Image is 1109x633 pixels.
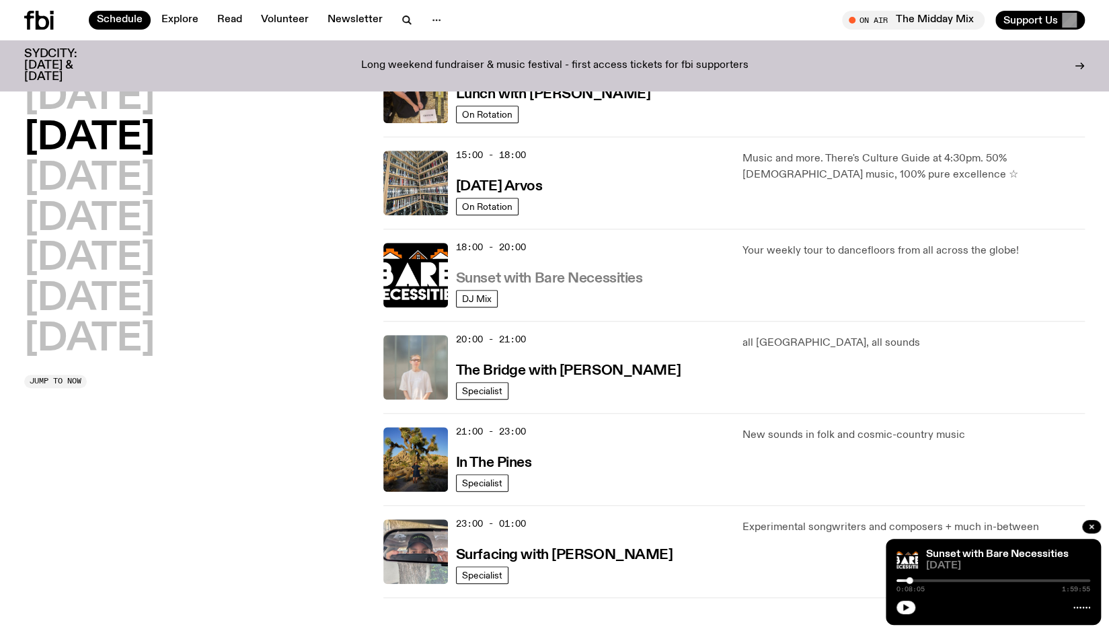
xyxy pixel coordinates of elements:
span: [DATE] [926,561,1090,571]
span: Specialist [462,386,502,396]
a: Specialist [456,382,508,400]
button: [DATE] [24,120,155,157]
span: 1:59:55 [1062,586,1090,593]
a: Specialist [456,474,508,492]
button: [DATE] [24,240,155,278]
button: [DATE] [24,160,155,198]
a: In The Pines [456,453,532,470]
p: Music and more. There's Culture Guide at 4:30pm. 50% [DEMOGRAPHIC_DATA] music, 100% pure excellen... [742,151,1085,183]
button: Jump to now [24,375,87,388]
span: 15:00 - 18:00 [456,149,526,161]
a: Read [209,11,250,30]
span: Specialist [462,478,502,488]
button: [DATE] [24,200,155,238]
span: Jump to now [30,377,81,385]
span: Support Us [1003,14,1058,26]
a: Sunset with Bare Necessities [456,269,643,286]
span: 20:00 - 21:00 [456,333,526,346]
h3: Sunset with Bare Necessities [456,272,643,286]
a: On Rotation [456,106,519,123]
p: Your weekly tour to dancefloors from all across the globe! [742,243,1085,259]
span: On Rotation [462,202,512,212]
a: DJ Mix [456,290,498,307]
h3: In The Pines [456,456,532,470]
a: The Bridge with [PERSON_NAME] [456,361,681,378]
img: Bare Necessities [383,243,448,307]
h3: Surfacing with [PERSON_NAME] [456,548,673,562]
a: Newsletter [319,11,391,30]
h3: [DATE] Arvos [456,180,543,194]
span: 23:00 - 01:00 [456,517,526,530]
h3: Lunch with [PERSON_NAME] [456,87,650,102]
span: Specialist [462,570,502,581]
p: Experimental songwriters and composers + much in-between [742,519,1085,535]
span: 0:08:05 [896,586,925,593]
h3: The Bridge with [PERSON_NAME] [456,364,681,378]
img: Johanna stands in the middle distance amongst a desert scene with large cacti and trees. She is w... [383,427,448,492]
span: On Rotation [462,110,512,120]
a: Explore [153,11,206,30]
p: all [GEOGRAPHIC_DATA], all sounds [742,335,1085,351]
button: [DATE] [24,79,155,117]
a: On Rotation [456,198,519,215]
button: [DATE] [24,281,155,318]
a: Specialist [456,566,508,584]
img: A corner shot of the fbi music library [383,151,448,215]
a: Sunset with Bare Necessities [926,549,1069,560]
a: Surfacing with [PERSON_NAME] [456,546,673,562]
a: Lunch with [PERSON_NAME] [456,85,650,102]
a: Schedule [89,11,151,30]
span: 21:00 - 23:00 [456,425,526,438]
button: Support Us [995,11,1085,30]
p: Long weekend fundraiser & music festival - first access tickets for fbi supporters [361,60,749,72]
span: 18:00 - 20:00 [456,241,526,254]
button: [DATE] [24,321,155,359]
a: Volunteer [253,11,317,30]
button: On AirThe Midday Mix [842,11,985,30]
a: [DATE] Arvos [456,177,543,194]
span: DJ Mix [462,294,492,304]
img: Bare Necessities [896,550,918,571]
h3: SYDCITY: [DATE] & [DATE] [24,48,110,83]
p: New sounds in folk and cosmic-country music [742,427,1085,443]
img: Mara stands in front of a frosted glass wall wearing a cream coloured t-shirt and black glasses. ... [383,335,448,400]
